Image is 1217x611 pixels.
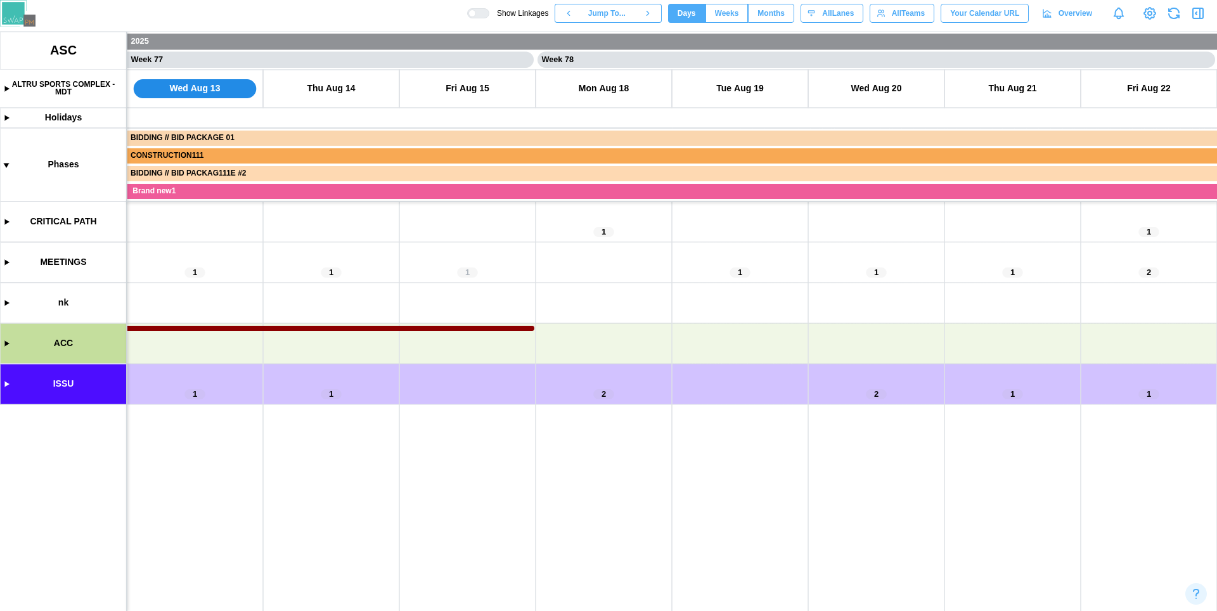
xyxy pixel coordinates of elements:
button: Months [748,4,794,23]
span: Your Calendar URL [950,4,1019,22]
button: Jump To... [582,4,634,23]
span: All Teams [892,4,925,22]
button: Weeks [705,4,749,23]
span: Jump To... [588,4,626,22]
a: Notifications [1108,3,1130,24]
button: Days [668,4,705,23]
a: View Project [1141,4,1159,22]
span: All Lanes [822,4,854,22]
button: AllTeams [870,4,934,23]
button: Refresh Grid [1165,4,1183,22]
button: Your Calendar URL [941,4,1029,23]
span: Overview [1059,4,1092,22]
button: AllLanes [801,4,863,23]
span: Months [757,4,785,22]
span: Show Linkages [489,8,548,18]
button: Open Drawer [1189,4,1207,22]
a: Overview [1035,4,1102,23]
span: Days [678,4,696,22]
span: Weeks [715,4,739,22]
